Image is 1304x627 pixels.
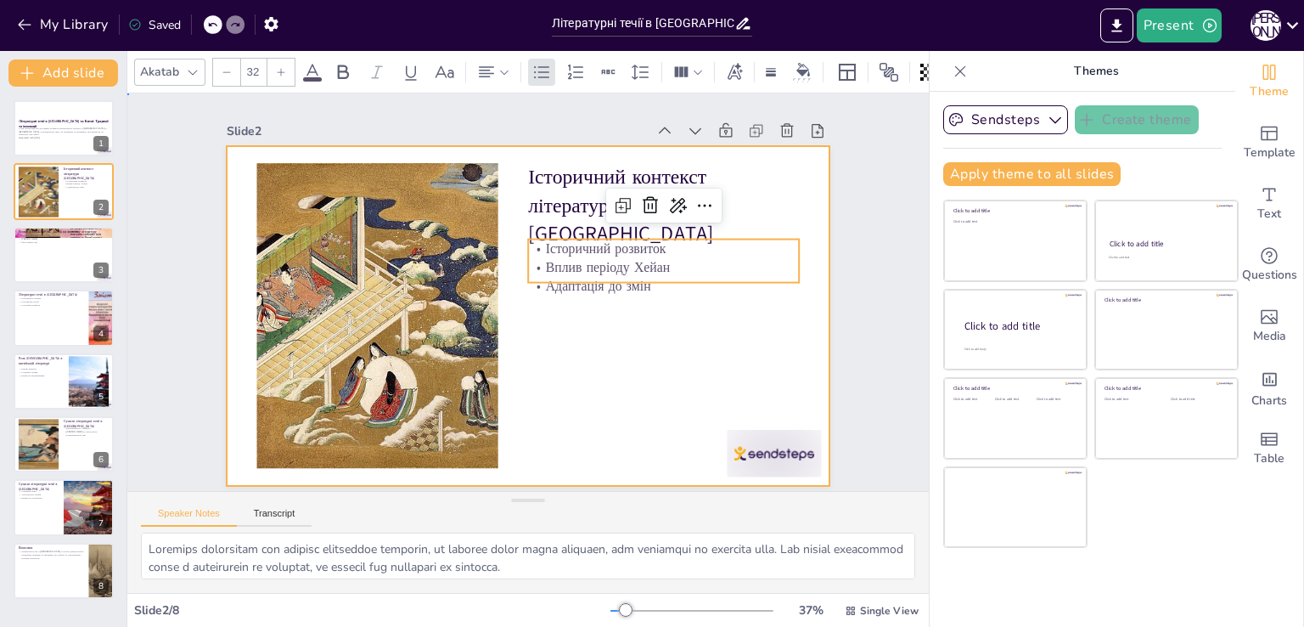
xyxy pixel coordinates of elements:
button: Speaker Notes [141,508,237,527]
div: 4 [93,326,109,342]
span: Text [1257,205,1281,223]
p: Вплив [DEMOGRAPHIC_DATA] на японську літературу [19,229,109,234]
div: 5 [14,353,114,410]
button: А [PERSON_NAME] [1251,8,1281,42]
button: Transcript [237,508,312,527]
p: Адаптація до змін [64,185,109,189]
div: Border settings [762,59,780,86]
div: Click to add text [1104,398,1158,402]
p: Філософські ідеї [19,240,109,244]
div: Click to add title [1110,239,1222,249]
div: Click to add text [1037,398,1075,402]
p: Золотий вік поезії [19,301,84,304]
p: Літературні течії в [GEOGRAPHIC_DATA] [19,292,84,297]
span: Position [879,62,899,82]
button: Apply theme to all slides [943,162,1121,186]
span: Questions [1242,266,1297,285]
div: А [PERSON_NAME] [1251,10,1281,41]
div: Add charts and graphs [1235,357,1303,418]
div: 6 [14,416,114,472]
div: Add ready made slides [1235,112,1303,173]
div: Click to add title [953,385,1075,392]
strong: Літературні течії в [GEOGRAPHIC_DATA] та Китаї: Традиції та інновації [19,119,109,128]
p: Сучасний розвиток [19,303,84,307]
div: 2 [93,200,109,215]
div: Add text boxes [1235,173,1303,234]
div: Saved [128,17,181,33]
span: Charts [1251,392,1287,410]
p: Історичний розвиток [562,286,610,558]
div: Click to add text [995,398,1033,402]
div: Background color [790,63,816,81]
div: 7 [14,479,114,535]
div: Column Count [669,59,707,86]
p: Історичний розвиток [64,179,109,183]
span: Theme [1250,82,1289,101]
p: Різноманітність тем [64,433,109,437]
p: Актуальність творів [19,494,59,497]
p: Адаптація до змін [525,291,572,562]
p: [PERSON_NAME] та легка проза [64,430,109,433]
p: Вплив [DEMOGRAPHIC_DATA] [19,234,109,237]
p: Сучасні літературні течії в [GEOGRAPHIC_DATA] [19,483,59,492]
div: Add a table [1235,418,1303,479]
div: 37 % [790,602,831,619]
p: Themes [974,51,1218,92]
span: Template [1244,144,1296,162]
p: Generated with [URL] [19,137,109,140]
div: 8 [14,543,114,599]
textarea: Loremips dolorsitam con adipisc elitseddoe temporin, ut laboree dolor magna aliquaen, adm veniamq... [141,533,915,579]
div: Add images, graphics, shapes or video [1235,296,1303,357]
p: Літературні течії в [GEOGRAPHIC_DATA] та Китаї демонструють поєднання традицій та інновацій, що р... [19,550,84,559]
p: Етичні цінності [19,367,64,370]
div: 3 [14,227,114,283]
p: Сучасні літературні течії в [GEOGRAPHIC_DATA] [64,419,109,428]
p: Соціальні теми [19,490,59,494]
p: Вплив періоду Хейан [64,182,109,185]
button: Sendsteps [943,105,1068,134]
div: Click to add text [1171,398,1224,402]
div: Get real-time input from your audience [1235,234,1303,296]
div: Click to add body [964,347,1071,351]
div: Slide 2 / 8 [134,602,610,619]
div: Click to add text [953,398,992,402]
p: У цій презентації ми дослідимо розвиток літературного процесу в [GEOGRAPHIC_DATA] та [GEOGRAPHIC_... [19,127,109,137]
div: Change the overall theme [1235,51,1303,112]
p: Вплив на суспільство [19,496,59,500]
div: Click to add title [964,319,1073,333]
p: Історичний контекст літератури [GEOGRAPHIC_DATA] [64,167,109,181]
span: Single View [860,604,919,618]
p: Вплив періоду Хейан [543,289,591,561]
div: 4 [14,290,114,346]
button: Present [1137,8,1222,42]
div: Click to add title [953,207,1075,214]
div: Click to add title [1104,297,1226,303]
button: Create theme [1075,105,1199,134]
span: Media [1253,327,1286,346]
p: Вплив на письменників [19,374,64,377]
p: Різноманіття жанрів [19,297,84,301]
div: 3 [93,263,109,278]
div: 5 [93,389,109,404]
button: Add slide [8,59,118,87]
p: [PERSON_NAME] [19,237,109,240]
div: 7 [93,516,109,531]
div: 8 [93,579,109,594]
p: Висновки [19,545,84,551]
p: Експерименти з формою [64,427,109,431]
div: Akatab [137,60,183,83]
div: 2 [14,163,114,219]
div: 1 [93,136,109,151]
button: Export to PowerPoint [1100,8,1133,42]
div: 1 [14,100,114,156]
input: Insert title [552,11,734,36]
div: Text effects [722,59,747,86]
div: Click to add text [953,220,1075,224]
div: Layout [834,59,861,86]
div: Click to add text [1109,256,1222,260]
div: 6 [93,452,109,467]
div: Click to add title [1104,385,1226,392]
button: My Library [13,11,115,38]
p: Роль [DEMOGRAPHIC_DATA] в китайській літературі [19,356,64,365]
p: Соціальні норми [19,370,64,374]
